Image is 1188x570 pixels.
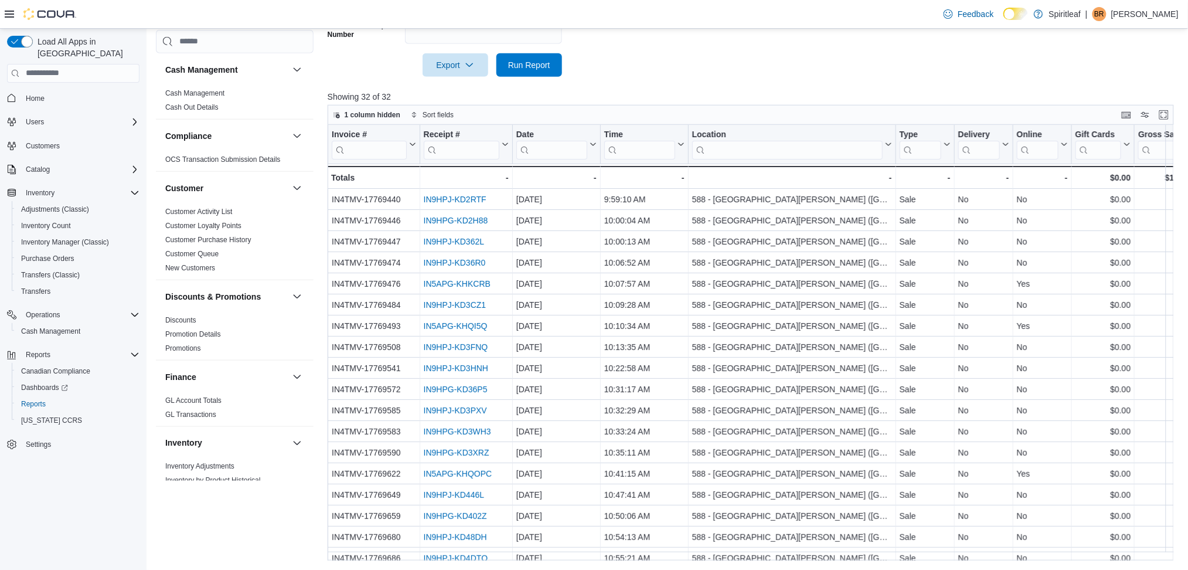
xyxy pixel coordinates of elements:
[423,469,492,479] a: IN5APG-KHQOPC
[423,53,488,77] button: Export
[21,162,55,177] button: Catalog
[165,220,241,230] span: Customer Loyalty Points
[1075,235,1131,249] div: $0.00
[156,204,314,279] div: Customer
[958,319,1009,333] div: No
[165,330,221,338] a: Promotion Details
[16,268,84,282] a: Transfers (Classic)
[2,185,144,201] button: Inventory
[332,277,416,291] div: IN4TMV-17769476
[958,340,1009,354] div: No
[165,102,219,111] span: Cash Out Details
[2,347,144,363] button: Reports
[1017,382,1068,396] div: No
[16,219,139,233] span: Inventory Count
[516,382,597,396] div: [DATE]
[1119,108,1133,122] button: Keyboard shortcuts
[26,117,44,127] span: Users
[692,129,883,140] div: Location
[516,192,597,206] div: [DATE]
[604,129,685,159] button: Time
[165,315,196,324] a: Discounts
[12,283,144,300] button: Transfers
[165,290,288,302] button: Discounts & Promotions
[16,252,139,266] span: Purchase Orders
[900,361,951,375] div: Sale
[165,207,233,215] a: Customer Activity List
[2,114,144,130] button: Users
[21,437,56,452] a: Settings
[165,395,222,405] span: GL Account Totals
[21,139,64,153] a: Customers
[1003,20,1004,21] span: Dark Mode
[290,128,304,142] button: Compliance
[900,277,951,291] div: Sale
[1075,129,1122,140] div: Gift Cards
[21,416,82,425] span: [US_STATE] CCRS
[26,310,60,320] span: Operations
[21,162,139,177] span: Catalog
[423,195,486,204] a: IN9HPJ-KD2RTF
[1075,129,1122,159] div: Gift Card Sales
[1017,361,1068,375] div: No
[604,235,685,249] div: 10:00:13 AM
[21,270,80,280] span: Transfers (Classic)
[332,382,416,396] div: IN4TMV-17769572
[516,340,597,354] div: [DATE]
[958,171,1009,185] div: -
[423,171,508,185] div: -
[165,437,202,449] h3: Inventory
[156,152,314,171] div: Compliance
[21,308,65,322] button: Operations
[900,129,941,140] div: Type
[604,319,685,333] div: 10:10:34 AM
[16,364,139,378] span: Canadian Compliance
[692,340,892,354] div: 588 - [GEOGRAPHIC_DATA][PERSON_NAME] ([GEOGRAPHIC_DATA])
[423,364,488,373] a: IN9HPJ-KD3HNH
[1075,382,1131,396] div: $0.00
[345,110,400,120] span: 1 column hidden
[604,256,685,270] div: 10:06:52 AM
[1017,235,1068,249] div: No
[692,129,883,159] div: Location
[900,382,951,396] div: Sale
[423,490,484,500] a: IN9HPJ-KD446L
[165,154,281,164] span: OCS Transaction Submission Details
[423,258,485,267] a: IN9HPJ-KD36R0
[900,235,951,249] div: Sale
[16,284,55,298] a: Transfers
[21,91,139,106] span: Home
[1157,108,1171,122] button: Enter fullscreen
[16,381,139,395] span: Dashboards
[21,238,109,247] span: Inventory Manager (Classic)
[332,298,416,312] div: IN4TMV-17769484
[16,381,73,395] a: Dashboards
[332,129,407,140] div: Invoice #
[332,129,407,159] div: Invoice #
[165,130,288,141] button: Compliance
[516,129,587,159] div: Date
[1017,171,1068,185] div: -
[604,361,685,375] div: 10:22:58 AM
[900,256,951,270] div: Sale
[692,298,892,312] div: 588 - [GEOGRAPHIC_DATA][PERSON_NAME] ([GEOGRAPHIC_DATA])
[516,298,597,312] div: [DATE]
[958,382,1009,396] div: No
[165,89,224,97] a: Cash Management
[21,221,71,230] span: Inventory Count
[958,129,1009,159] button: Delivery
[26,141,60,151] span: Customers
[332,361,416,375] div: IN4TMV-17769541
[165,235,251,243] a: Customer Purchase History
[165,63,238,75] h3: Cash Management
[165,88,224,97] span: Cash Management
[16,397,139,411] span: Reports
[21,186,59,200] button: Inventory
[900,298,951,312] div: Sale
[1049,7,1081,21] p: Spiritleaf
[516,213,597,228] div: [DATE]
[430,53,481,77] span: Export
[508,59,550,71] span: Run Report
[21,348,139,362] span: Reports
[21,383,68,392] span: Dashboards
